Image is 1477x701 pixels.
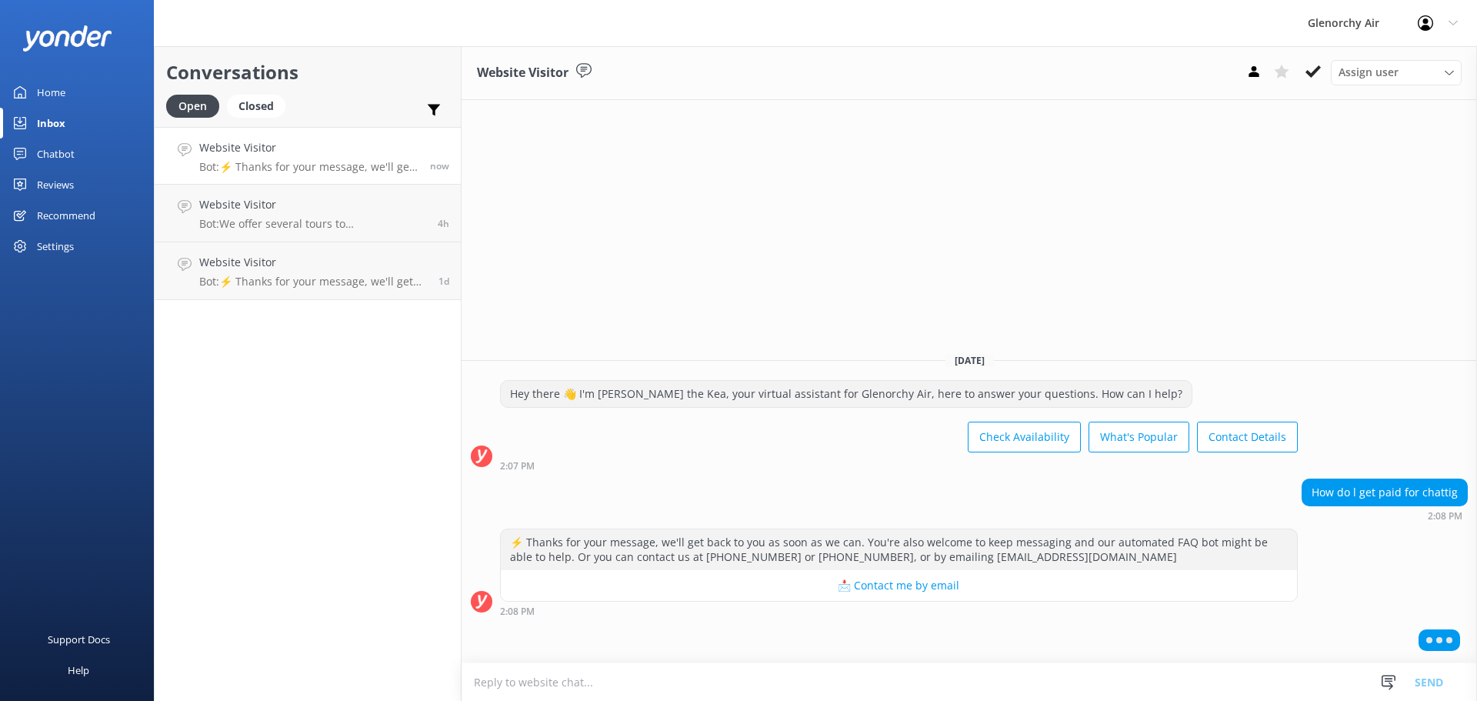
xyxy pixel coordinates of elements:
[166,95,219,118] div: Open
[1339,64,1399,81] span: Assign user
[1428,512,1462,521] strong: 2:08 PM
[1197,422,1298,452] button: Contact Details
[1331,60,1462,85] div: Assign User
[227,95,285,118] div: Closed
[37,108,65,139] div: Inbox
[501,529,1297,570] div: ⚡ Thanks for your message, we'll get back to you as soon as we can. You're also welcome to keep m...
[199,196,426,213] h4: Website Visitor
[500,606,1298,616] div: 02:08pm 15-Aug-2025 (UTC +12:00) Pacific/Auckland
[227,97,293,114] a: Closed
[199,217,426,231] p: Bot: We offer several tours to [GEOGRAPHIC_DATA]: - **Milford Sound Coach | Cruise | Fly**: Inclu...
[199,139,418,156] h4: Website Visitor
[438,217,449,230] span: 09:43am 15-Aug-2025 (UTC +12:00) Pacific/Auckland
[199,275,427,289] p: Bot: ⚡ Thanks for your message, we'll get back to you as soon as we can. You're also welcome to k...
[37,200,95,231] div: Recommend
[166,97,227,114] a: Open
[1089,422,1189,452] button: What's Popular
[500,607,535,616] strong: 2:08 PM
[155,242,461,300] a: Website VisitorBot:⚡ Thanks for your message, we'll get back to you as soon as we can. You're als...
[968,422,1081,452] button: Check Availability
[166,58,449,87] h2: Conversations
[199,254,427,271] h4: Website Visitor
[155,127,461,185] a: Website VisitorBot:⚡ Thanks for your message, we'll get back to you as soon as we can. You're als...
[23,25,112,51] img: yonder-white-logo.png
[438,275,449,288] span: 06:44pm 13-Aug-2025 (UTC +12:00) Pacific/Auckland
[501,381,1192,407] div: Hey there 👋 I'm [PERSON_NAME] the Kea, your virtual assistant for Glenorchy Air, here to answer y...
[37,77,65,108] div: Home
[37,139,75,169] div: Chatbot
[155,185,461,242] a: Website VisitorBot:We offer several tours to [GEOGRAPHIC_DATA]: - **Milford Sound Coach | Cruise ...
[477,63,568,83] h3: Website Visitor
[68,655,89,686] div: Help
[500,462,535,471] strong: 2:07 PM
[48,624,110,655] div: Support Docs
[945,354,994,367] span: [DATE]
[430,159,449,172] span: 02:08pm 15-Aug-2025 (UTC +12:00) Pacific/Auckland
[37,231,74,262] div: Settings
[199,160,418,174] p: Bot: ⚡ Thanks for your message, we'll get back to you as soon as we can. You're also welcome to k...
[1302,479,1467,506] div: How do l get paid for chattig
[1302,510,1468,521] div: 02:08pm 15-Aug-2025 (UTC +12:00) Pacific/Auckland
[501,570,1297,601] button: 📩 Contact me by email
[500,460,1298,471] div: 02:07pm 15-Aug-2025 (UTC +12:00) Pacific/Auckland
[37,169,74,200] div: Reviews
